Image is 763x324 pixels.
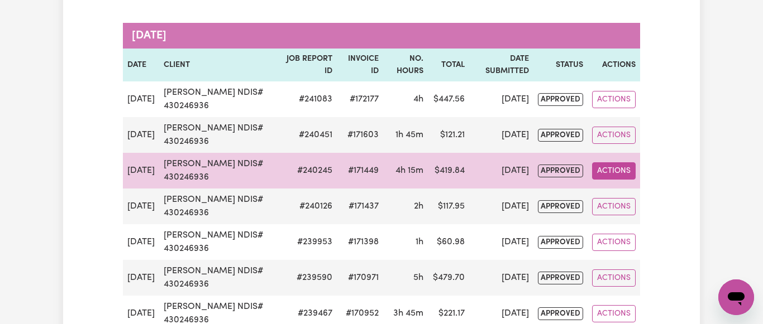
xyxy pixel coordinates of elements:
span: 5 hours [413,273,423,282]
td: [DATE] [123,224,159,260]
td: [DATE] [123,81,159,117]
td: #171603 [337,117,384,153]
td: $ 60.98 [428,224,469,260]
td: [DATE] [469,153,533,188]
button: Actions [592,305,636,322]
td: $ 447.56 [428,81,469,117]
th: Invoice ID [337,49,384,81]
td: [DATE] [123,188,159,224]
td: [PERSON_NAME] NDIS# 430246936 [159,117,281,153]
td: [DATE] [123,117,159,153]
td: [PERSON_NAME] NDIS# 430246936 [159,153,281,188]
span: 2 hours [414,202,423,211]
td: $ 117.95 [428,188,469,224]
span: 1 hour [416,238,423,246]
td: # 240245 [281,153,337,188]
span: 1 hour 45 minutes [395,130,423,139]
td: [DATE] [469,188,533,224]
span: approved [538,307,583,320]
span: approved [538,129,583,142]
span: approved [538,272,583,284]
th: No. Hours [383,49,428,81]
button: Actions [592,198,636,215]
span: approved [538,200,583,213]
button: Actions [592,127,636,144]
td: # 241083 [281,81,337,117]
td: #171449 [337,153,384,188]
span: approved [538,165,583,177]
span: approved [538,236,583,249]
td: [PERSON_NAME] NDIS# 430246936 [159,81,281,117]
caption: [DATE] [123,23,640,49]
td: [PERSON_NAME] NDIS# 430246936 [159,224,281,260]
td: # 239590 [281,260,337,296]
td: # 239953 [281,224,337,260]
td: #171398 [337,224,384,260]
td: [PERSON_NAME] NDIS# 430246936 [159,188,281,224]
th: Client [159,49,281,81]
td: # 240451 [281,117,337,153]
th: Date Submitted [469,49,533,81]
button: Actions [592,269,636,287]
th: Date [123,49,159,81]
span: approved [538,93,583,106]
td: $ 479.70 [428,260,469,296]
td: [DATE] [469,224,533,260]
td: #171437 [337,188,384,224]
td: [DATE] [469,117,533,153]
td: [PERSON_NAME] NDIS# 430246936 [159,260,281,296]
td: #170971 [337,260,384,296]
td: [DATE] [123,153,159,188]
td: $ 121.21 [428,117,469,153]
span: 4 hours [413,95,423,104]
td: # 240126 [281,188,337,224]
th: Total [428,49,469,81]
td: [DATE] [469,81,533,117]
td: [DATE] [469,260,533,296]
button: Actions [592,162,636,180]
th: Actions [588,49,640,81]
button: Actions [592,234,636,251]
span: 4 hours 15 minutes [395,166,423,175]
td: #172177 [337,81,384,117]
span: 3 hours 45 minutes [393,309,423,318]
th: Status [533,49,588,81]
td: [DATE] [123,260,159,296]
td: $ 419.84 [428,153,469,188]
th: Job Report ID [281,49,337,81]
iframe: Button to launch messaging window, conversation in progress [718,279,754,315]
button: Actions [592,91,636,108]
